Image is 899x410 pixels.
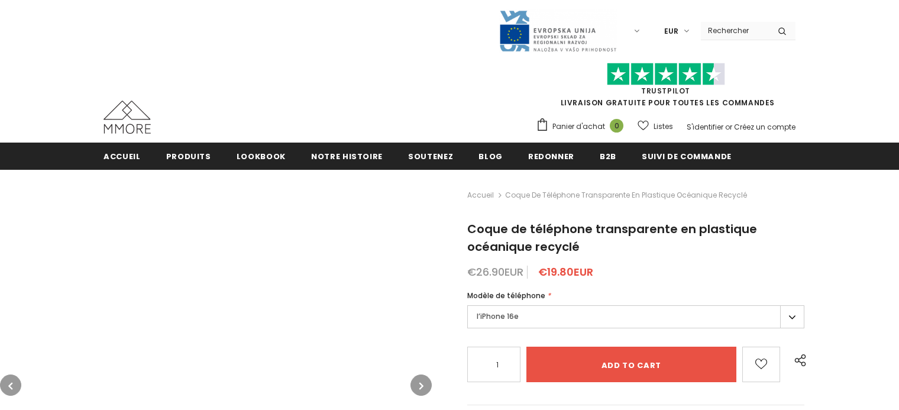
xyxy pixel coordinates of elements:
span: or [725,122,732,132]
span: Coque de téléphone transparente en plastique océanique recyclé [467,221,757,255]
a: Accueil [104,143,141,169]
span: Panier d'achat [552,121,605,133]
a: Créez un compte [734,122,795,132]
span: €26.90EUR [467,264,523,279]
a: soutenez [408,143,453,169]
span: Coque de téléphone transparente en plastique océanique recyclé [505,188,747,202]
a: Javni Razpis [499,25,617,35]
span: Suivi de commande [642,151,732,162]
span: Modèle de téléphone [467,290,545,301]
a: Suivi de commande [642,143,732,169]
img: Javni Razpis [499,9,617,53]
a: Redonner [528,143,574,169]
span: Lookbook [237,151,286,162]
span: LIVRAISON GRATUITE POUR TOUTES LES COMMANDES [536,68,795,108]
a: Accueil [467,188,494,202]
span: B2B [600,151,616,162]
a: S'identifier [687,122,723,132]
img: Faites confiance aux étoiles pilotes [607,63,725,86]
span: soutenez [408,151,453,162]
a: B2B [600,143,616,169]
span: Notre histoire [311,151,383,162]
a: TrustPilot [641,86,690,96]
a: Notre histoire [311,143,383,169]
span: 0 [610,119,623,133]
span: EUR [664,25,678,37]
a: Panier d'achat 0 [536,118,629,135]
input: Add to cart [526,347,737,382]
input: Search Site [701,22,769,39]
span: Accueil [104,151,141,162]
span: €19.80EUR [538,264,593,279]
a: Blog [478,143,503,169]
img: Cas MMORE [104,101,151,134]
span: Listes [654,121,673,133]
a: Listes [638,116,673,137]
a: Produits [166,143,211,169]
span: Redonner [528,151,574,162]
a: Lookbook [237,143,286,169]
span: Produits [166,151,211,162]
label: l’iPhone 16e [467,305,804,328]
span: Blog [478,151,503,162]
